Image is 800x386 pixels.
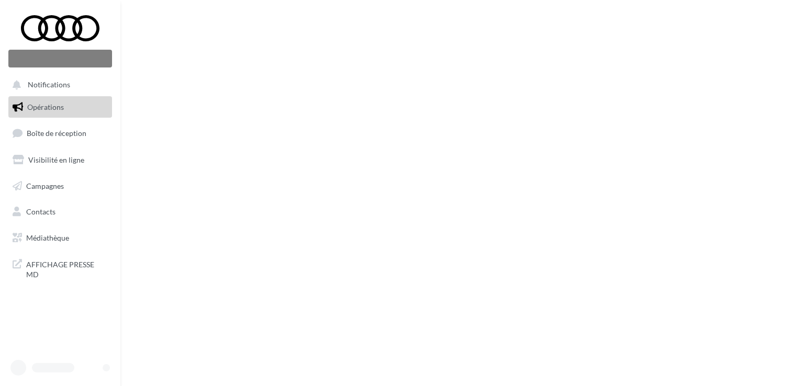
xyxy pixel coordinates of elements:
a: Médiathèque [6,227,114,249]
a: Opérations [6,96,114,118]
span: Médiathèque [26,233,69,242]
a: Boîte de réception [6,122,114,144]
a: Contacts [6,201,114,223]
span: Campagnes [26,181,64,190]
a: Visibilité en ligne [6,149,114,171]
span: Opérations [27,103,64,111]
span: Visibilité en ligne [28,155,84,164]
a: Campagnes [6,175,114,197]
div: Nouvelle campagne [8,50,112,67]
a: AFFICHAGE PRESSE MD [6,253,114,284]
span: Contacts [26,207,55,216]
span: Boîte de réception [27,129,86,138]
span: AFFICHAGE PRESSE MD [26,257,108,280]
span: Notifications [28,81,70,89]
